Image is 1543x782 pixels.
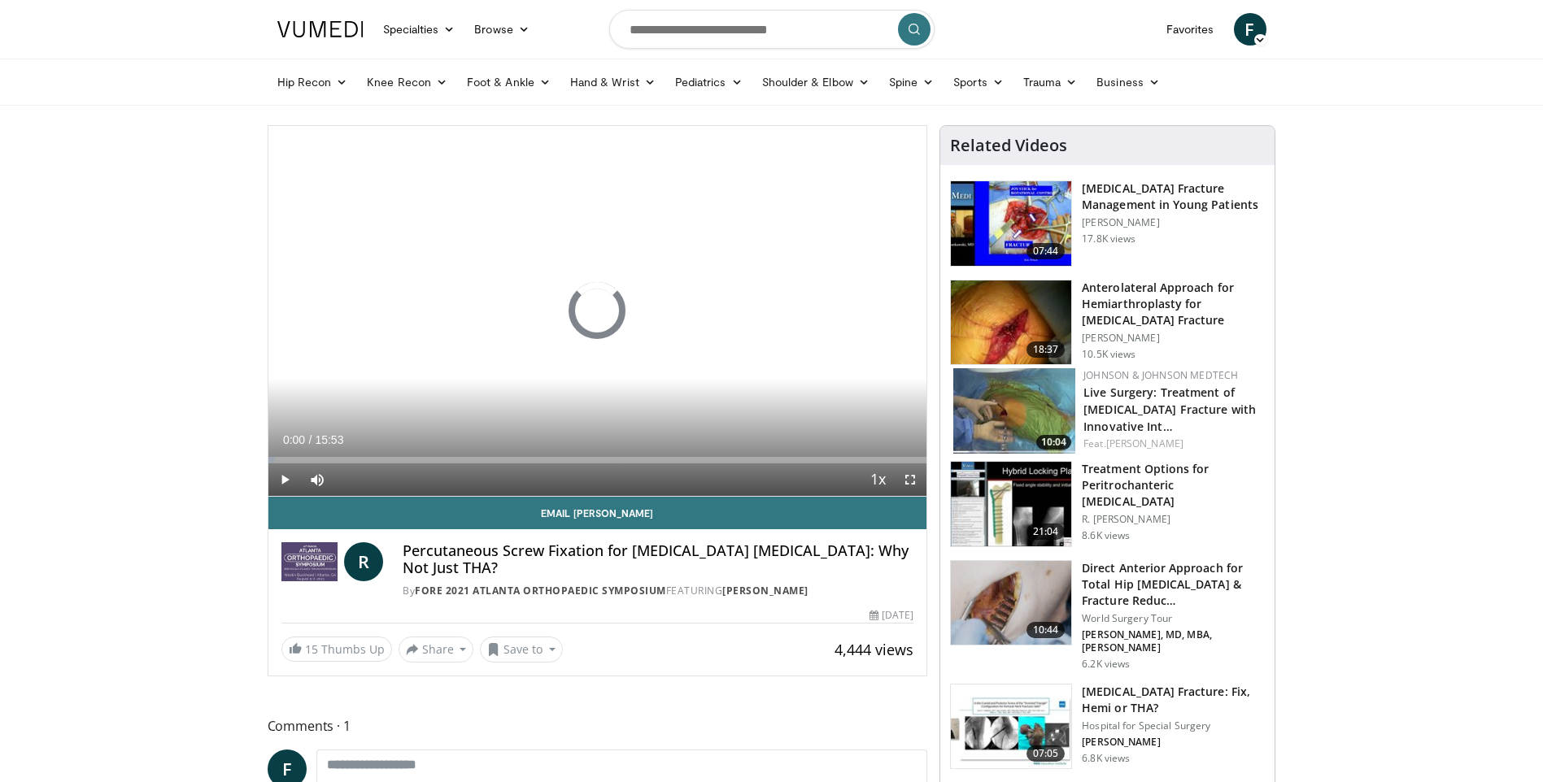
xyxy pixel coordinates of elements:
[1083,384,1256,434] a: Live Surgery: Treatment of [MEDICAL_DATA] Fracture with Innovative Int…
[283,433,305,446] span: 0:00
[835,640,913,659] span: 4,444 views
[277,21,364,37] img: VuMedi Logo
[953,368,1075,454] a: 10:04
[464,13,539,46] a: Browse
[951,462,1071,546] img: UxJ4bo6uJkjYse234xMDoxOjB1O8AjAz.150x105_q85_crop-smart_upscale.jpg
[944,66,1013,98] a: Sports
[879,66,944,98] a: Spine
[344,542,383,581] a: R
[560,66,665,98] a: Hand & Wrist
[1082,612,1265,625] p: World Surgery Tour
[1026,524,1066,540] span: 21:04
[870,608,913,623] div: [DATE]
[1082,348,1135,361] p: 10.5K views
[301,463,333,496] button: Mute
[1026,745,1066,762] span: 07:05
[357,66,457,98] a: Knee Recon
[403,542,913,577] h4: Percutaneous Screw Fixation for [MEDICAL_DATA] [MEDICAL_DATA]: Why Not Just THA?
[1082,684,1265,716] h3: [MEDICAL_DATA] Fracture: Fix, Hemi or THA?
[1026,622,1066,638] span: 10:44
[315,433,343,446] span: 15:53
[1082,560,1265,609] h3: Direct Anterior Approach for Total Hip [MEDICAL_DATA] & Fracture Reduc…
[268,126,927,497] video-js: Video Player
[1082,628,1265,654] p: [PERSON_NAME], MD, MBA, [PERSON_NAME]
[950,560,1265,671] a: 10:44 Direct Anterior Approach for Total Hip [MEDICAL_DATA] & Fracture Reduc… World Surgery Tour ...
[268,66,358,98] a: Hip Recon
[1083,368,1238,382] a: Johnson & Johnson MedTech
[950,684,1265,770] a: 07:05 [MEDICAL_DATA] Fracture: Fix, Hemi or THA? Hospital for Special Surgery [PERSON_NAME] 6.8K ...
[281,636,392,662] a: 15 Thumbs Up
[1082,513,1265,526] p: R. [PERSON_NAME]
[268,457,927,463] div: Progress Bar
[1106,437,1183,450] a: [PERSON_NAME]
[1082,216,1265,229] p: [PERSON_NAME]
[1082,180,1265,213] h3: [MEDICAL_DATA] Fracture Management in Young Patients
[951,181,1071,266] img: 245457_0002_1.png.150x105_q85_crop-smart_upscale.jpg
[1082,461,1265,510] h3: Treatment Options for Peritrochanteric [MEDICAL_DATA]
[268,463,301,496] button: Play
[457,66,560,98] a: Foot & Ankle
[1026,243,1066,259] span: 07:44
[1082,232,1135,245] p: 17.8K views
[305,641,318,657] span: 15
[752,66,879,98] a: Shoulder & Elbow
[1082,736,1265,749] p: [PERSON_NAME]
[609,10,935,49] input: Search topics, interventions
[950,280,1265,366] a: 18:37 Anterolateral Approach for Hemiarthroplasty for [MEDICAL_DATA] Fracture [PERSON_NAME] 10.5K...
[1082,529,1130,542] p: 8.6K views
[894,463,926,496] button: Fullscreen
[665,66,752,98] a: Pediatrics
[1026,341,1066,358] span: 18:37
[373,13,465,46] a: Specialties
[1082,332,1265,345] p: [PERSON_NAME]
[1234,13,1266,46] a: F
[480,636,563,663] button: Save to
[861,463,894,496] button: Playback Rate
[1082,719,1265,732] p: Hospital for Special Surgery
[951,280,1071,365] img: 78c34c25-97ae-4c02-9d2f-9b8ccc85d359.150x105_q85_crop-smart_upscale.jpg
[309,433,312,446] span: /
[953,368,1075,454] img: 14766df3-efa5-4166-8dc0-95244dab913c.150x105_q85_crop-smart_upscale.jpg
[1087,66,1170,98] a: Business
[268,715,928,736] span: Comments 1
[951,684,1071,769] img: 5b7a0747-e942-4b85-9d8f-d50a64f0d5dd.150x105_q85_crop-smart_upscale.jpg
[399,636,474,663] button: Share
[1157,13,1224,46] a: Favorites
[1036,435,1071,450] span: 10:04
[403,584,913,598] div: By FEATURING
[1013,66,1088,98] a: Trauma
[268,497,927,529] a: Email [PERSON_NAME]
[1083,437,1262,451] div: Feat.
[950,136,1067,155] h4: Related Videos
[722,584,809,597] a: [PERSON_NAME]
[1082,658,1130,671] p: 6.2K views
[281,542,338,581] img: FORE 2021 Atlanta Orthopaedic Symposium
[951,561,1071,645] img: 1b49c4dc-6725-42ca-b2d9-db8c5331b74b.150x105_q85_crop-smart_upscale.jpg
[1082,280,1265,328] h3: Anterolateral Approach for Hemiarthroplasty for [MEDICAL_DATA] Fracture
[950,180,1265,267] a: 07:44 [MEDICAL_DATA] Fracture Management in Young Patients [PERSON_NAME] 17.8K views
[415,584,666,597] a: FORE 2021 Atlanta Orthopaedic Symposium
[950,461,1265,547] a: 21:04 Treatment Options for Peritrochanteric [MEDICAL_DATA] R. [PERSON_NAME] 8.6K views
[1082,752,1130,765] p: 6.8K views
